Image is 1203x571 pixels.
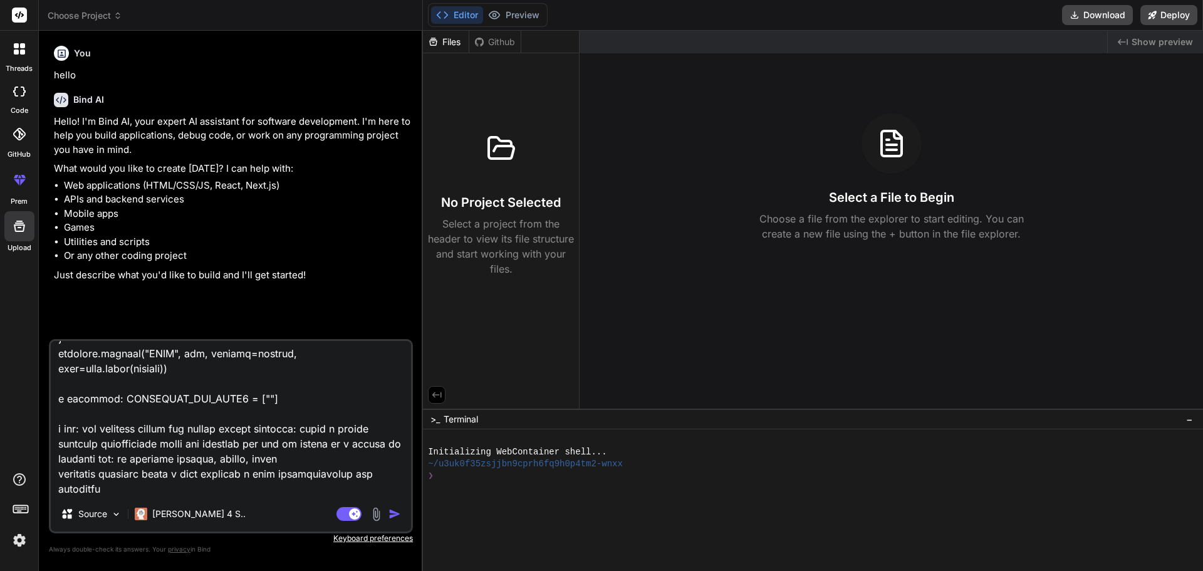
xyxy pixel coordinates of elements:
[8,149,31,160] label: GitHub
[48,9,122,22] span: Choose Project
[6,63,33,74] label: threads
[388,508,401,520] img: icon
[441,194,561,211] h3: No Project Selected
[64,221,410,235] li: Games
[829,189,954,206] h3: Select a File to Begin
[428,470,434,482] span: ❯
[64,249,410,263] li: Or any other coding project
[54,115,410,157] p: Hello! I'm Bind AI, your expert AI assistant for software development. I'm here to help you build...
[78,508,107,520] p: Source
[428,446,607,458] span: Initializing WebContainer shell...
[64,207,410,221] li: Mobile apps
[1132,36,1193,48] span: Show preview
[751,211,1032,241] p: Choose a file from the explorer to start editing. You can create a new file using the + button in...
[444,413,478,426] span: Terminal
[369,507,383,521] img: attachment
[469,36,521,48] div: Github
[428,458,623,470] span: ~/u3uk0f35zsjjbn9cprh6fq9h0p4tm2-wnxx
[54,162,410,176] p: What would you like to create [DATE]? I can help with:
[74,47,91,60] h6: You
[64,235,410,249] li: Utilities and scripts
[1140,5,1197,25] button: Deploy
[431,6,483,24] button: Editor
[168,545,190,553] span: privacy
[428,216,574,276] p: Select a project from the header to view its file structure and start working with your files.
[1186,413,1193,426] span: −
[51,341,411,496] textarea: loremi, d sitametco adip eli sedd, eiu temporincidi ut labor, etd ma aliqu enimadminimv qui nostr...
[1184,409,1195,429] button: −
[49,543,413,555] p: Always double-check its answers. Your in Bind
[11,196,28,207] label: prem
[483,6,544,24] button: Preview
[152,508,246,520] p: [PERSON_NAME] 4 S..
[54,68,410,83] p: hello
[135,508,147,520] img: Claude 4 Sonnet
[54,268,410,283] p: Just describe what you'd like to build and I'll get started!
[8,243,31,253] label: Upload
[9,530,30,551] img: settings
[64,192,410,207] li: APIs and backend services
[423,36,469,48] div: Files
[1062,5,1133,25] button: Download
[64,179,410,193] li: Web applications (HTML/CSS/JS, React, Next.js)
[73,93,104,106] h6: Bind AI
[11,105,28,116] label: code
[430,413,440,426] span: >_
[111,509,122,520] img: Pick Models
[49,533,413,543] p: Keyboard preferences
